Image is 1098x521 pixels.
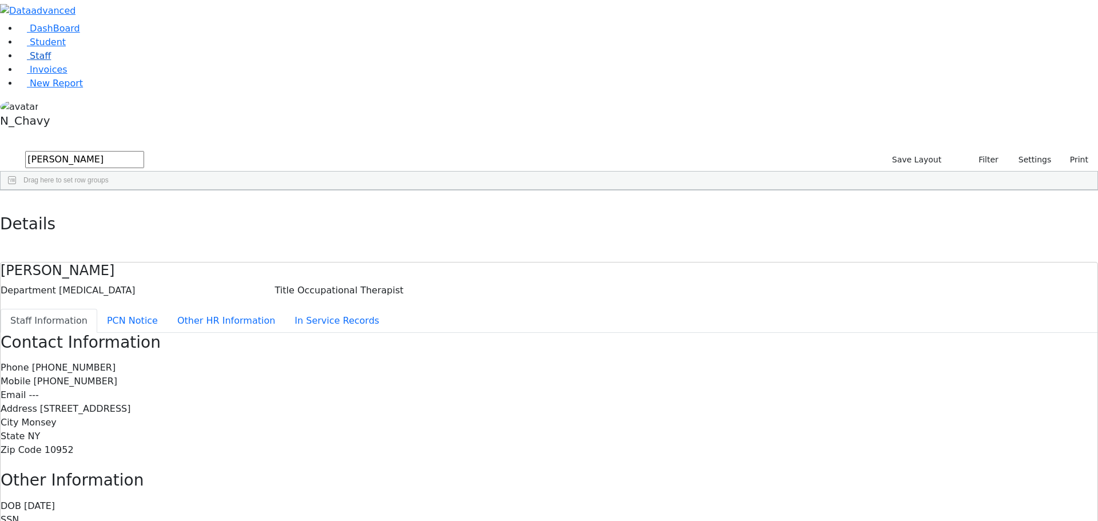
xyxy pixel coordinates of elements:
[1056,151,1093,169] button: Print
[1,429,25,443] label: State
[1,443,42,457] label: Zip Code
[297,285,404,296] span: Occupational Therapist
[29,389,38,400] span: ---
[30,37,66,47] span: Student
[24,500,55,511] span: [DATE]
[275,284,295,297] label: Title
[21,417,56,428] span: Monsey
[1,471,1097,490] h3: Other Information
[1,284,56,297] label: Department
[18,23,80,34] a: DashBoard
[32,362,116,373] span: [PHONE_NUMBER]
[40,403,131,414] span: [STREET_ADDRESS]
[1004,151,1056,169] button: Settings
[1,263,1097,279] h4: [PERSON_NAME]
[1,309,97,333] button: Staff Information
[1,361,29,375] label: Phone
[45,444,74,455] span: 10952
[30,78,83,89] span: New Report
[887,151,946,169] button: Save Layout
[30,23,80,34] span: DashBoard
[1,388,26,402] label: Email
[59,285,136,296] span: [MEDICAL_DATA]
[18,64,67,75] a: Invoices
[25,151,144,168] input: Search
[285,309,389,333] button: In Service Records
[34,376,118,387] span: [PHONE_NUMBER]
[30,50,51,61] span: Staff
[18,50,51,61] a: Staff
[1,375,30,388] label: Mobile
[1,416,18,429] label: City
[18,78,83,89] a: New Report
[168,309,285,333] button: Other HR Information
[1,402,37,416] label: Address
[97,309,168,333] button: PCN Notice
[1,499,21,513] label: DOB
[27,431,40,442] span: NY
[964,151,1004,169] button: Filter
[18,37,66,47] a: Student
[30,64,67,75] span: Invoices
[23,176,109,184] span: Drag here to set row groups
[1,333,1097,352] h3: Contact Information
